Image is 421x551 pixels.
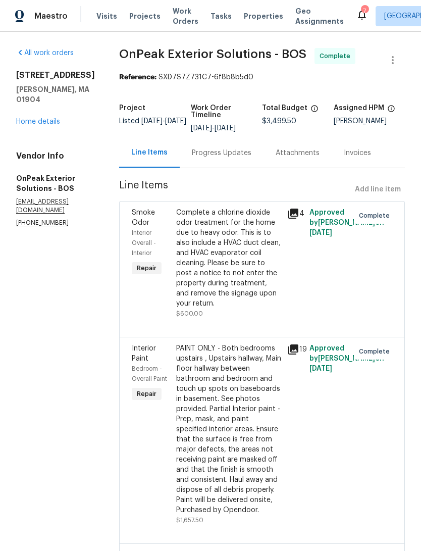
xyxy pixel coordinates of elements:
[361,6,368,16] div: 7
[119,74,156,81] b: Reference:
[359,211,394,221] span: Complete
[119,48,306,60] span: OnPeak Exterior Solutions - BOS
[344,148,371,158] div: Invoices
[129,11,161,21] span: Projects
[320,51,354,61] span: Complete
[262,118,296,125] span: $3,499.50
[176,311,203,317] span: $600.00
[165,118,186,125] span: [DATE]
[119,180,351,199] span: Line Items
[119,105,145,112] h5: Project
[309,209,384,236] span: Approved by [PERSON_NAME] on
[16,118,60,125] a: Home details
[309,229,332,236] span: [DATE]
[119,72,405,82] div: SXD7S7Z731C7-6f8b8b5d0
[309,345,384,372] span: Approved by [PERSON_NAME] on
[191,125,212,132] span: [DATE]
[295,6,344,26] span: Geo Assignments
[176,343,281,515] div: PAINT ONLY - Both bedrooms upstairs , Upstairs hallway, Main floor hallway between bathroom and b...
[131,147,168,158] div: Line Items
[141,118,186,125] span: -
[141,118,163,125] span: [DATE]
[276,148,320,158] div: Attachments
[133,389,161,399] span: Repair
[34,11,68,21] span: Maestro
[387,105,395,118] span: The hpm assigned to this work order.
[334,105,384,112] h5: Assigned HPM
[132,209,155,226] span: Smoke Odor
[119,118,186,125] span: Listed
[133,263,161,273] span: Repair
[16,173,95,193] h5: OnPeak Exterior Solutions - BOS
[191,105,262,119] h5: Work Order Timeline
[244,11,283,21] span: Properties
[359,346,394,357] span: Complete
[132,366,167,382] span: Bedroom - Overall Paint
[310,105,319,118] span: The total cost of line items that have been proposed by Opendoor. This sum includes line items th...
[132,345,156,362] span: Interior Paint
[16,49,74,57] a: All work orders
[16,70,95,80] h2: [STREET_ADDRESS]
[132,230,156,256] span: Interior Overall - Interior
[215,125,236,132] span: [DATE]
[262,105,307,112] h5: Total Budget
[287,343,303,356] div: 19
[210,13,232,20] span: Tasks
[96,11,117,21] span: Visits
[309,365,332,372] span: [DATE]
[16,84,95,105] h5: [PERSON_NAME], MA 01904
[173,6,198,26] span: Work Orders
[334,118,405,125] div: [PERSON_NAME]
[192,148,251,158] div: Progress Updates
[176,517,203,523] span: $1,657.50
[16,151,95,161] h4: Vendor Info
[176,208,281,309] div: Complete a chlorine dioxide odor treatment for the home due to heavy odor. This is to also includ...
[287,208,303,220] div: 4
[191,125,236,132] span: -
